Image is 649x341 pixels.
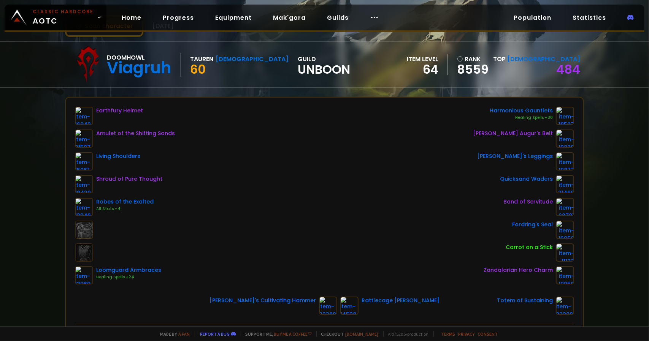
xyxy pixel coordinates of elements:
div: Fordring's Seal [512,221,553,229]
img: item-18527 [556,107,574,125]
div: rank [457,54,489,64]
img: item-22721 [556,198,574,216]
img: item-13346 [75,198,93,216]
div: Zandalarian Hero Charm [484,266,553,274]
a: Statistics [566,10,612,25]
img: item-16842 [75,107,93,125]
img: item-15061 [75,152,93,170]
a: [DOMAIN_NAME] [346,331,379,337]
img: item-11122 [556,243,574,262]
div: item level [407,54,438,64]
span: Support me, [241,331,312,337]
a: a fan [179,331,190,337]
a: Terms [441,331,455,337]
span: Checkout [316,331,379,337]
img: item-19829 [556,129,574,148]
div: Band of Servitude [503,198,553,206]
img: item-21507 [75,129,93,148]
div: [DEMOGRAPHIC_DATA] [216,54,289,64]
div: Harmonious Gauntlets [490,107,553,115]
a: Home [116,10,148,25]
div: [PERSON_NAME] Augur's Belt [473,129,553,137]
img: item-23200 [556,297,574,315]
img: item-13969 [75,266,93,284]
span: AOTC [33,8,94,27]
div: Carrot on a Stick [506,243,553,251]
small: Classic Hardcore [33,8,94,15]
img: item-19950 [556,266,574,284]
a: Population [508,10,557,25]
div: Quicksand Waders [500,175,553,183]
div: Healing Spells +24 [96,274,161,280]
div: 64 [407,64,438,75]
img: item-21489 [556,175,574,193]
div: Viagruh [107,62,171,74]
span: v. d752d5 - production [383,331,429,337]
div: All Stats +4 [96,206,154,212]
span: Made by [156,331,190,337]
div: Doomhowl [107,53,171,62]
div: Earthfury Helmet [96,107,143,115]
div: Top [493,54,580,64]
img: item-22380 [319,297,337,315]
a: Privacy [459,331,475,337]
a: 484 [556,61,580,78]
a: Report a bug [200,331,230,337]
div: guild [298,54,350,75]
a: Guilds [321,10,355,25]
a: Consent [478,331,498,337]
span: [DEMOGRAPHIC_DATA] [507,55,580,63]
span: 60 [190,61,206,78]
div: Tauren [190,54,213,64]
div: Shroud of Pure Thought [96,175,162,183]
div: Rattlecage [PERSON_NAME] [362,297,440,305]
div: Amulet of the Shifting Sands [96,129,175,137]
span: Unboon [298,64,350,75]
a: 8559 [457,64,489,75]
a: Buy me a coffee [274,331,312,337]
a: Mak'gora [267,10,312,25]
div: Totem of Sustaining [497,297,553,305]
img: item-19430 [75,175,93,193]
img: item-14528 [340,297,359,315]
img: item-16058 [556,221,574,239]
div: [PERSON_NAME]'s Leggings [477,152,553,160]
a: Equipment [209,10,258,25]
div: [PERSON_NAME]'s Cultivating Hammer [209,297,316,305]
a: Classic HardcoreAOTC [5,5,106,30]
div: Loomguard Armbraces [96,266,161,274]
div: Living Shoulders [96,152,140,160]
div: Healing Spells +30 [490,115,553,121]
div: Robes of the Exalted [96,198,154,206]
a: Progress [157,10,200,25]
img: item-19877 [556,152,574,170]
